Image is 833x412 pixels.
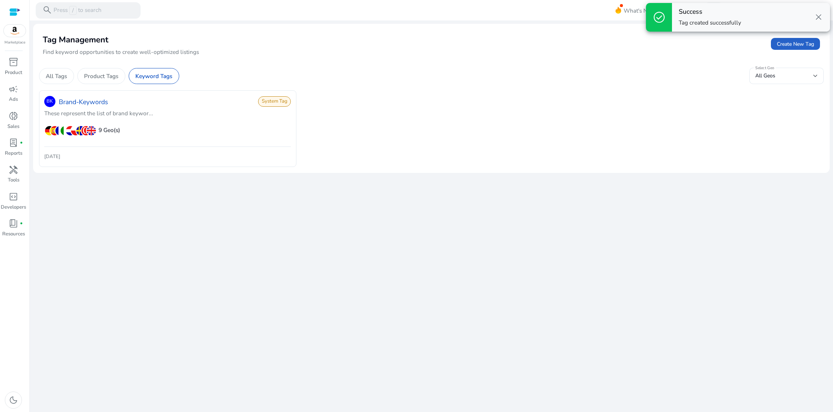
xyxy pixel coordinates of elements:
[9,165,18,175] span: handyman
[653,11,666,24] span: check_circle
[12,19,18,25] img: website_grey.svg
[9,192,18,202] span: code_blocks
[9,57,18,67] span: inventory_2
[12,12,18,18] img: logo_orange.svg
[4,25,26,37] img: amazon.svg
[258,96,291,107] span: System Tag
[19,19,106,25] div: [PERSON_NAME]: [DOMAIN_NAME]
[39,44,57,49] div: Dominio
[43,48,199,56] p: Find keyword opportunities to create well-optimized listings
[46,98,53,105] span: BK
[9,395,18,405] span: dark_mode
[9,138,18,148] span: lab_profile
[9,84,18,94] span: campaign
[8,177,19,184] p: Tools
[1,204,26,211] p: Developers
[83,44,123,49] div: Keyword (traffico)
[9,96,18,103] p: Ads
[21,12,36,18] div: v 4.0.25
[44,109,291,118] p: These represent the list of brand keywor...
[777,40,814,48] span: Create New Tag
[84,72,118,80] p: Product Tags
[20,222,23,225] span: fiber_manual_record
[20,141,23,145] span: fiber_manual_record
[679,8,741,16] h4: Success
[2,231,25,238] p: Resources
[771,38,820,50] button: Create New Tag
[54,6,102,15] p: Press to search
[755,65,774,70] mat-label: Select Geo
[7,123,19,131] p: Sales
[135,72,172,80] p: Keyword Tags
[814,12,823,22] span: close
[624,4,655,17] span: What's New
[9,111,18,121] span: donut_small
[5,150,22,157] p: Reports
[75,43,81,49] img: tab_keywords_by_traffic_grey.svg
[31,43,37,49] img: tab_domain_overview_orange.svg
[4,40,25,45] p: Marketplace
[679,19,741,27] p: Tag created successfully
[46,72,67,80] p: All Tags
[43,35,199,45] h3: Tag Management
[42,5,52,15] span: search
[99,126,120,134] span: 9 Geo(s)
[5,69,22,77] p: Product
[59,97,108,107] a: Brand-Keywords
[44,154,60,160] span: [DATE]
[9,219,18,228] span: book_4
[755,72,775,79] span: All Geos
[69,6,76,15] span: /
